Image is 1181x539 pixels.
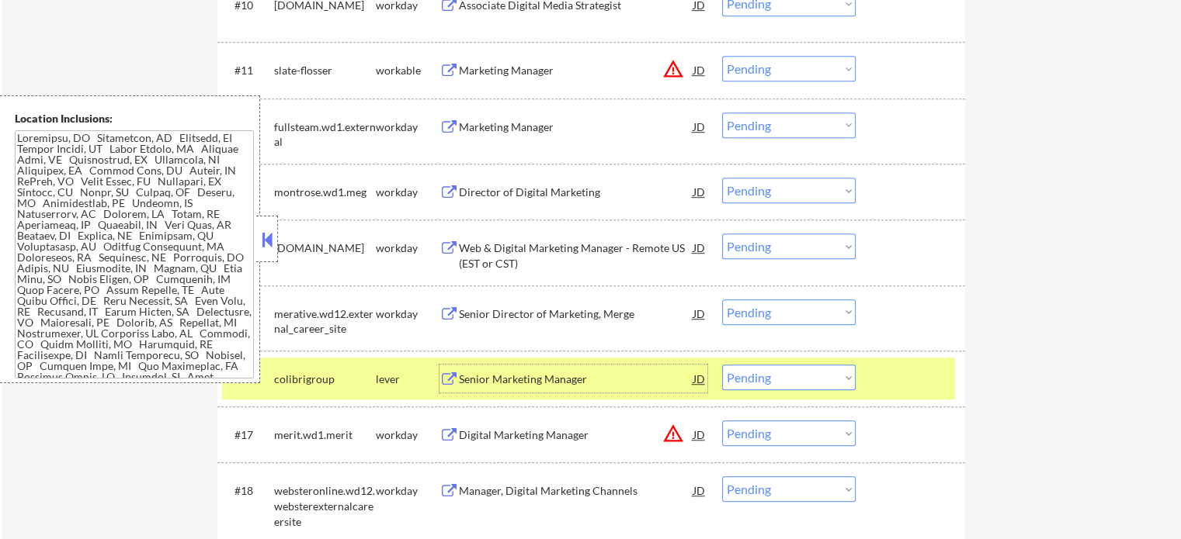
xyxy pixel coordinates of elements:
[692,476,707,504] div: JD
[376,119,439,135] div: workday
[459,427,693,443] div: Digital Marketing Manager
[459,240,693,271] div: Web & Digital Marketing Manager - Remote US (EST or CST)
[15,111,254,126] div: Location Inclusions:
[274,63,376,78] div: slate-flosser
[459,483,693,499] div: Manager, Digital Marketing Channels
[662,58,684,80] button: warning_amber
[274,483,376,529] div: websteronline.wd12.websterexternalcareersite
[459,306,693,322] div: Senior Director of Marketing, Merge
[376,240,439,256] div: workday
[234,483,262,499] div: #18
[376,427,439,443] div: workday
[234,427,262,443] div: #17
[692,56,707,84] div: JD
[274,371,376,387] div: colibrigroup
[376,483,439,499] div: workday
[692,178,707,206] div: JD
[234,63,262,78] div: #11
[692,365,707,392] div: JD
[459,185,693,200] div: Director of Digital Marketing
[376,306,439,322] div: workday
[376,185,439,200] div: workday
[376,371,439,387] div: lever
[274,240,376,256] div: [DOMAIN_NAME]
[459,63,693,78] div: Marketing Manager
[376,63,439,78] div: workable
[692,420,707,448] div: JD
[274,185,376,200] div: montrose.wd1.meg
[692,233,707,261] div: JD
[274,427,376,443] div: merit.wd1.merit
[692,299,707,327] div: JD
[459,119,693,135] div: Marketing Manager
[662,423,684,444] button: warning_amber
[274,119,376,150] div: fullsteam.wd1.external
[274,306,376,337] div: merative.wd12.external_career_site
[459,371,693,387] div: Senior Marketing Manager
[692,112,707,140] div: JD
